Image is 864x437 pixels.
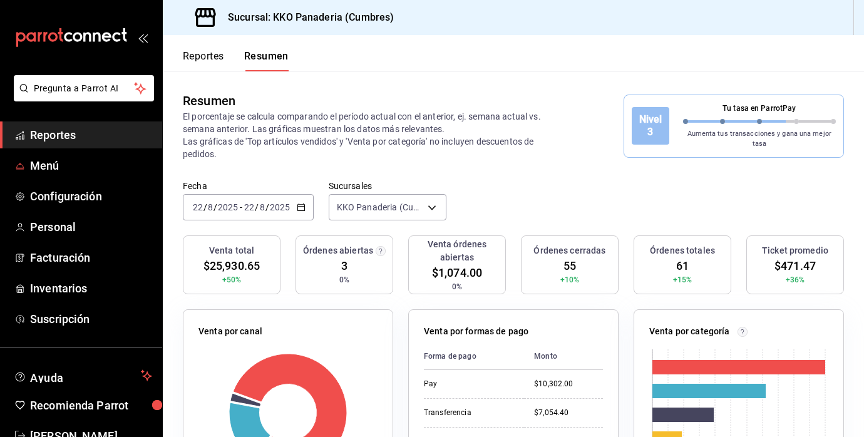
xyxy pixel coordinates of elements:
input: ---- [217,202,239,212]
span: +50% [222,274,242,285]
button: open_drawer_menu [138,33,148,43]
span: Ayuda [30,368,136,383]
span: $471.47 [774,257,816,274]
h3: Venta órdenes abiertas [414,238,500,264]
a: Pregunta a Parrot AI [9,91,154,104]
span: KKO Panaderia (Cumbres) [337,201,423,213]
p: Venta por categoría [649,325,730,338]
span: Suscripción [30,311,152,327]
div: Pay [424,379,514,389]
div: navigation tabs [183,50,289,71]
span: Personal [30,218,152,235]
p: Aumenta tus transacciones y gana una mejor tasa [683,129,836,150]
span: Facturación [30,249,152,266]
span: 55 [563,257,576,274]
span: / [203,202,207,212]
span: 3 [341,257,347,274]
div: Resumen [183,91,235,110]
div: Nivel 3 [632,107,669,145]
span: $1,074.00 [432,264,482,281]
input: -- [192,202,203,212]
h3: Órdenes abiertas [303,244,373,257]
p: Tu tasa en ParrotPay [683,103,836,114]
input: -- [259,202,265,212]
label: Fecha [183,182,314,190]
span: +15% [673,274,692,285]
span: Menú [30,157,152,174]
div: $7,054.40 [534,408,603,418]
h3: Venta total [209,244,254,257]
h3: Órdenes totales [650,244,715,257]
h3: Sucursal: KKO Panaderia (Cumbres) [218,10,394,25]
span: Reportes [30,126,152,143]
span: +10% [560,274,580,285]
span: / [255,202,259,212]
span: 0% [339,274,349,285]
input: -- [207,202,213,212]
div: Transferencia [424,408,514,418]
th: Forma de pago [424,343,524,370]
span: Recomienda Parrot [30,397,152,414]
div: $10,302.00 [534,379,603,389]
span: / [265,202,269,212]
span: +36% [786,274,805,285]
input: ---- [269,202,291,212]
span: 0% [452,281,462,292]
p: Venta por canal [198,325,262,338]
span: - [240,202,242,212]
button: Resumen [244,50,289,71]
h3: Ticket promedio [762,244,828,257]
span: $25,930.65 [203,257,260,274]
th: Monto [524,343,603,370]
h3: Órdenes cerradas [533,244,605,257]
p: El porcentaje se calcula comparando el período actual con el anterior, ej. semana actual vs. sema... [183,110,568,160]
span: Pregunta a Parrot AI [34,82,135,95]
input: -- [244,202,255,212]
span: / [213,202,217,212]
span: Configuración [30,188,152,205]
label: Sucursales [329,182,446,190]
span: 61 [676,257,689,274]
button: Pregunta a Parrot AI [14,75,154,101]
p: Venta por formas de pago [424,325,528,338]
span: Inventarios [30,280,152,297]
button: Reportes [183,50,224,71]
